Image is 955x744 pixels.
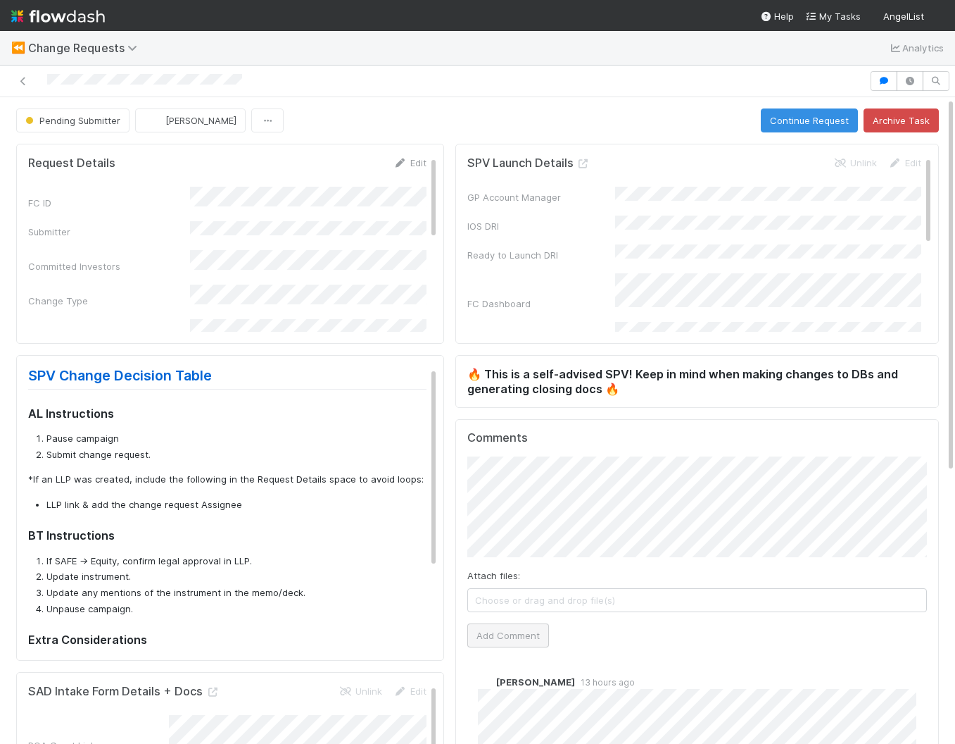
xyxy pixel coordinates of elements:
img: logo-inverted-e16ddd16eac7371096b0.svg [11,4,105,28]
div: Committed Investors [28,259,190,273]
a: Edit [393,157,426,168]
div: Submitter [28,225,190,239]
button: [PERSON_NAME] [135,108,246,132]
h5: SPV Launch Details [467,156,590,170]
a: SPV Change Decision Table [28,367,212,384]
li: LLP link & add the change request Assignee [46,498,426,512]
h3: BT Instructions [28,528,426,542]
li: If SAFE → Equity, confirm legal approval in LLP. [46,554,426,569]
span: 13 hours ago [575,677,635,688]
h5: SAD Intake Form Details + Docs [28,685,220,699]
div: Help [760,9,794,23]
img: avatar_b0da76e8-8e9d-47e0-9b3e-1b93abf6f697.png [147,113,161,128]
h3: Extra Considerations [28,633,426,647]
button: Pending Submitter [16,108,129,132]
div: Lead Syndicate [467,331,615,345]
li: Update instrument. [46,570,426,584]
a: Edit [888,157,921,168]
li: Submit change request. [46,448,426,462]
img: avatar_b0da76e8-8e9d-47e0-9b3e-1b93abf6f697.png [478,675,492,689]
button: Add Comment [467,624,549,647]
span: ⏪ [11,42,25,54]
button: Archive Task [864,108,939,132]
span: [PERSON_NAME] [496,676,575,688]
li: Unpause campaign. [46,602,426,616]
a: Edit [393,686,426,697]
h3: 🔥 This is a self-advised SPV! Keep in mind when making changes to DBs and generating closing docs 🔥 [467,367,927,396]
span: [PERSON_NAME] [165,115,236,126]
div: Change Type [28,294,190,308]
img: avatar_18c010e4-930e-4480-823a-7726a265e9dd.png [930,10,944,24]
h5: Request Details [28,156,115,170]
div: IOS DRI [467,219,615,233]
span: Change Requests [28,41,144,55]
div: FC ID [28,196,190,210]
li: Pause campaign [46,432,426,446]
span: AngelList [883,11,924,22]
span: Choose or drag and drop file(s) [468,589,926,612]
h5: Comments [467,431,927,445]
a: My Tasks [805,9,861,23]
a: Unlink [833,157,877,168]
button: Continue Request [761,108,858,132]
a: Unlink [339,686,382,697]
span: Pending Submitter [23,115,120,126]
h3: AL Instructions [28,407,426,421]
li: Update any mentions of the instrument in the memo/deck. [46,586,426,600]
div: GP Account Manager [467,190,615,204]
span: My Tasks [805,11,861,22]
div: FC Dashboard [467,297,615,311]
div: Ready to Launch DRI [467,248,615,262]
label: Attach files: [467,569,520,583]
p: *If an LLP was created, include the following in the Request Details space to avoid loops: [28,473,426,487]
a: Analytics [888,39,944,56]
